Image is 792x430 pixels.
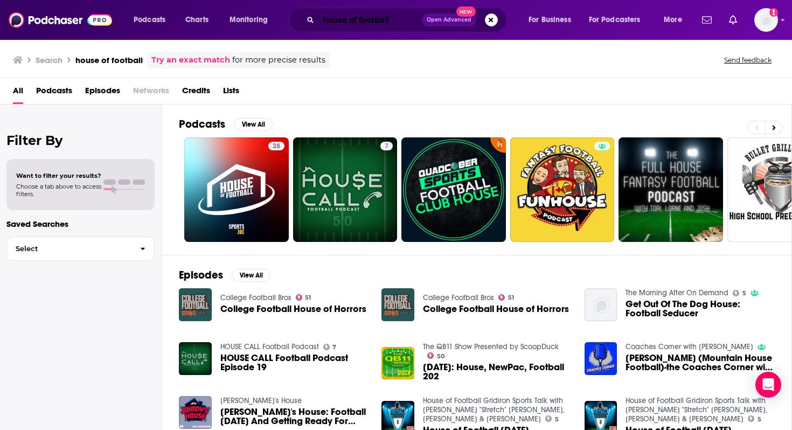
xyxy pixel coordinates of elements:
h3: house of football [75,55,143,65]
a: College Football Bros [423,293,494,302]
span: for more precise results [232,54,325,66]
span: New [456,6,476,17]
img: HOUSE CALL Football Podcast Episode 19 [179,342,212,375]
button: Send feedback [721,56,775,65]
h2: Podcasts [179,117,225,131]
a: Johnny's House [220,396,302,405]
img: Jun 11, 2025: House, NewPac, Football 202 [381,347,414,380]
img: College Football House of Horrors [179,288,212,321]
span: Want to filter your results? [16,172,101,179]
svg: Add a profile image [769,8,778,17]
span: 7 [385,141,388,152]
button: Open AdvancedNew [422,13,476,26]
span: Choose a tab above to access filters. [16,183,101,198]
a: Show notifications dropdown [725,11,741,29]
a: Show notifications dropdown [698,11,716,29]
a: HOUSE CALL Football Podcast Episode 19 [220,353,369,372]
a: 5 [733,290,746,296]
a: Charts [178,11,215,29]
a: Try an exact match [151,54,230,66]
img: College Football House of Horrors [381,288,414,321]
button: View All [234,118,273,131]
a: 51 [296,294,311,301]
a: College Football House of Horrors [423,304,569,314]
button: View All [232,269,270,282]
div: Search podcasts, credits, & more... [299,8,517,32]
span: 51 [508,295,514,300]
span: Select [7,245,131,252]
a: Podcasts [36,82,72,104]
span: [PERSON_NAME]'s House: Football [DATE] And Getting Ready For [PERSON_NAME] [220,407,369,426]
a: 5 [748,415,761,422]
a: 50 [427,352,444,359]
button: Show profile menu [754,8,778,32]
span: Podcasts [134,12,165,27]
a: Johnny's House: Football Friday And Getting Ready For Dorian [220,407,369,426]
button: open menu [222,11,282,29]
button: open menu [126,11,179,29]
a: The Morning After On Demand [626,288,728,297]
a: HOUSE CALL Football Podcast [220,342,319,351]
a: EpisodesView All [179,268,270,282]
span: 5 [555,417,559,422]
img: User Profile [754,8,778,32]
a: Episodes [85,82,120,104]
a: PodcastsView All [179,117,273,131]
span: Networks [133,82,169,104]
a: House of Football Gridiron Sports Talk with Glenn "Stretch" Smith, Gary Baxter & John Morris [423,396,565,424]
a: College Football House of Horrors [220,304,366,314]
span: 28 [273,141,280,152]
span: [DATE]: House, NewPac, Football 202 [423,363,572,381]
a: 7 [293,137,398,242]
span: Monitoring [230,12,268,27]
span: [PERSON_NAME] (Mountain House Football)-the Coaches Corner with [PERSON_NAME] Podcast [626,353,774,372]
a: House of Football Gridiron Sports Talk with Glenn "Stretch" Smith, Gary Baxter & John Morris [626,396,767,424]
a: 51 [498,294,514,301]
h2: Filter By [6,133,155,148]
img: Get Out Of The Dog House: Football Seducer [585,288,617,321]
a: The QB11 Show Presented by ScoopDuck [423,342,559,351]
a: All [13,82,23,104]
button: open menu [656,11,696,29]
span: 5 [742,291,746,296]
span: For Podcasters [589,12,641,27]
a: Get Out Of The Dog House: Football Seducer [626,300,774,318]
span: 7 [332,345,336,350]
a: College Football Bros [220,293,291,302]
a: 28 [184,137,289,242]
span: Logged in as DKCLifestyle [754,8,778,32]
button: Select [6,237,155,261]
p: Saved Searches [6,219,155,229]
span: Charts [185,12,209,27]
input: Search podcasts, credits, & more... [318,11,422,29]
span: 5 [758,417,761,422]
a: 5 [545,415,559,422]
span: Credits [182,82,210,104]
a: Jabari Carr (Mountain House Football)-the Coaches Corner with Mario Ramos Podcast [626,353,774,372]
img: Johnny's House: Football Friday And Getting Ready For Dorian [179,396,212,429]
button: open menu [582,11,656,29]
a: 28 [268,142,284,150]
span: 51 [305,295,311,300]
a: 7 [323,344,337,350]
span: Open Advanced [427,17,471,23]
span: More [664,12,682,27]
h2: Episodes [179,268,223,282]
img: Jabari Carr (Mountain House Football)-the Coaches Corner with Mario Ramos Podcast [585,342,617,375]
a: Podchaser - Follow, Share and Rate Podcasts [9,10,112,30]
span: For Business [529,12,571,27]
a: Lists [223,82,239,104]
